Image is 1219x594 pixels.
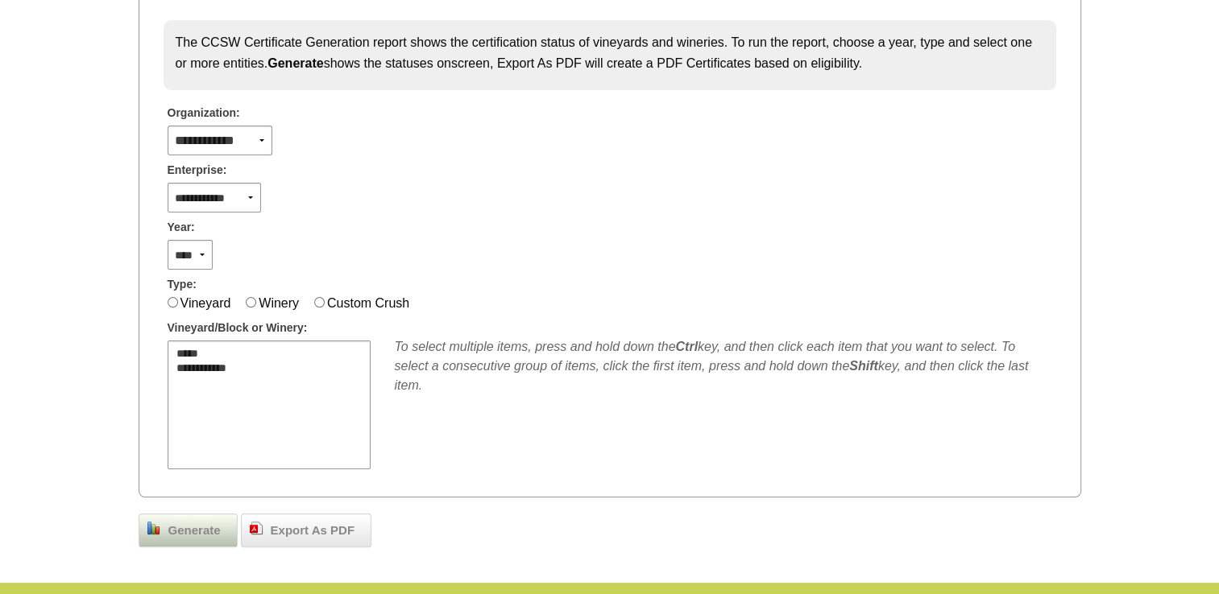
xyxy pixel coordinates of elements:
label: Vineyard [180,296,231,310]
span: Export As PDF [263,522,363,540]
b: Ctrl [675,340,698,353]
a: Export As PDF [241,514,371,547]
span: Type: [168,276,197,293]
b: Shift [849,359,878,373]
img: doc_pdf.png [250,522,263,534]
p: The CCSW Certificate Generation report shows the certification status of vineyards and wineries. ... [176,32,1044,73]
span: Year: [168,219,195,236]
span: Enterprise: [168,162,227,179]
span: Organization: [168,105,240,122]
div: To select multiple items, press and hold down the key, and then click each item that you want to ... [395,337,1052,395]
label: Winery [259,296,299,310]
img: chart_bar.png [147,522,160,534]
a: Generate [139,514,238,547]
label: Custom Crush [327,296,409,310]
span: Vineyard/Block or Winery: [168,320,308,336]
strong: Generate [267,56,323,70]
span: Generate [160,522,229,540]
